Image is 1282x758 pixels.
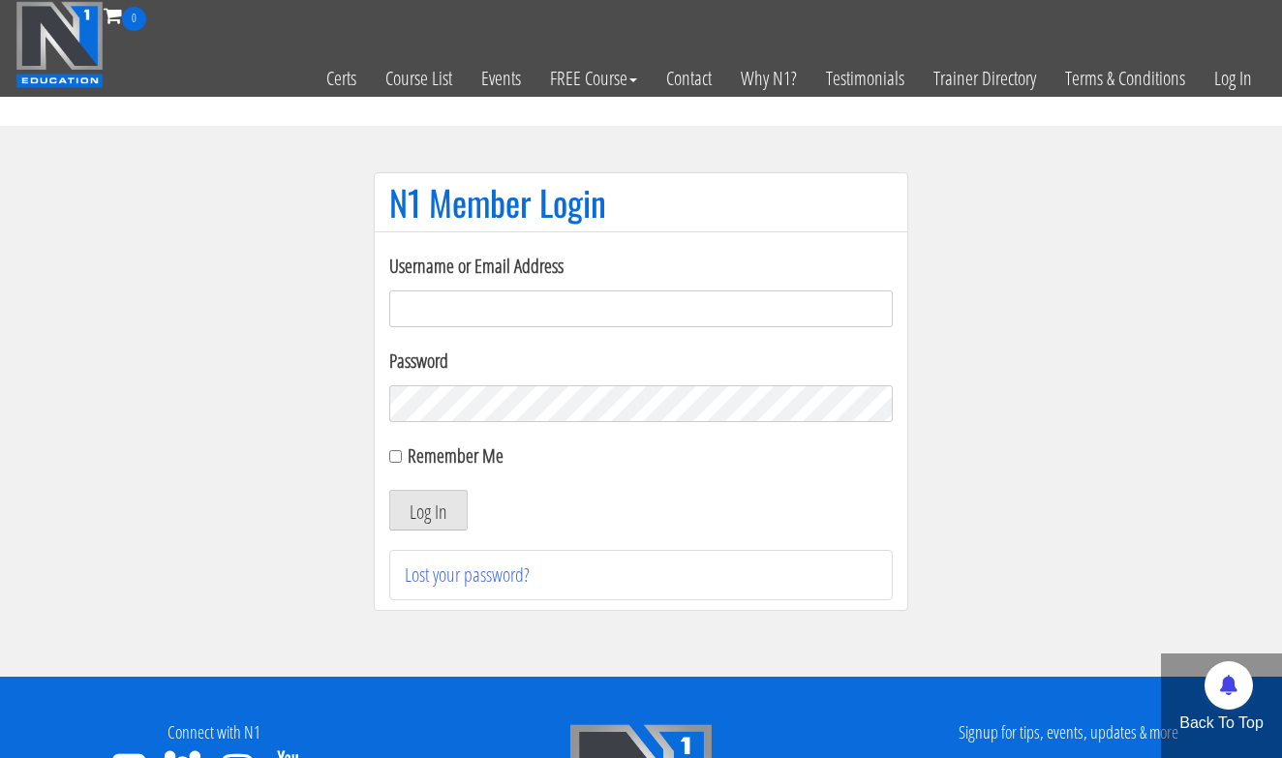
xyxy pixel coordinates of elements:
a: Certs [312,31,371,126]
span: 0 [122,7,146,31]
label: Password [389,347,893,376]
a: Log In [1200,31,1267,126]
h4: Signup for tips, events, updates & more [870,723,1267,743]
label: Remember Me [408,442,504,469]
h4: Connect with N1 [15,723,412,743]
button: Log In [389,490,468,531]
a: Course List [371,31,467,126]
img: n1-education [15,1,104,88]
a: 0 [104,2,146,28]
a: Lost your password? [405,561,530,588]
label: Username or Email Address [389,252,893,281]
a: Terms & Conditions [1051,31,1200,126]
a: Events [467,31,535,126]
a: Testimonials [811,31,919,126]
a: Contact [652,31,726,126]
h1: N1 Member Login [389,183,893,222]
a: Why N1? [726,31,811,126]
a: Trainer Directory [919,31,1051,126]
a: FREE Course [535,31,652,126]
